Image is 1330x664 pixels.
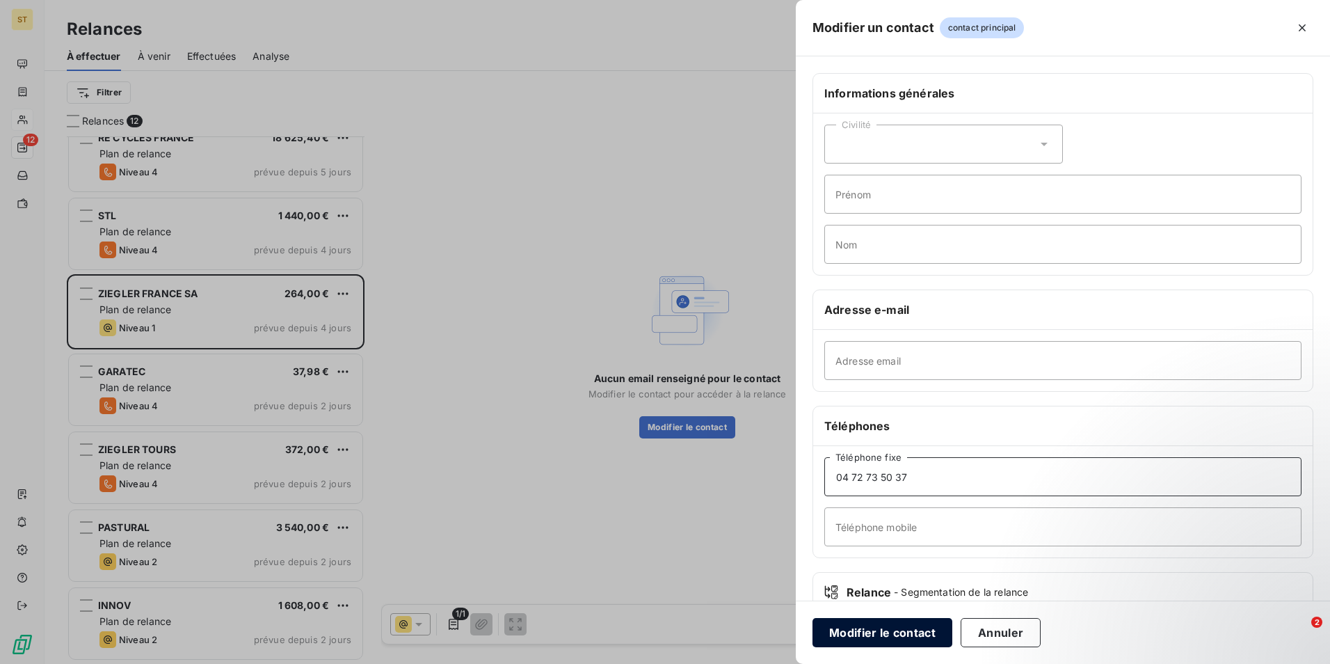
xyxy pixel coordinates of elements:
[961,618,1041,647] button: Annuler
[824,507,1301,546] input: placeholder
[812,18,934,38] h5: Modifier un contact
[940,17,1025,38] span: contact principal
[894,585,1028,599] span: - Segmentation de la relance
[812,618,952,647] button: Modifier le contact
[824,225,1301,264] input: placeholder
[824,175,1301,214] input: placeholder
[824,457,1301,496] input: placeholder
[1311,617,1322,628] span: 2
[1283,617,1316,650] iframe: Intercom live chat
[824,301,1301,318] h6: Adresse e-mail
[824,341,1301,380] input: placeholder
[824,418,1301,434] h6: Téléphones
[824,85,1301,102] h6: Informations générales
[1052,529,1330,626] iframe: Intercom notifications message
[824,584,1301,601] div: Relance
